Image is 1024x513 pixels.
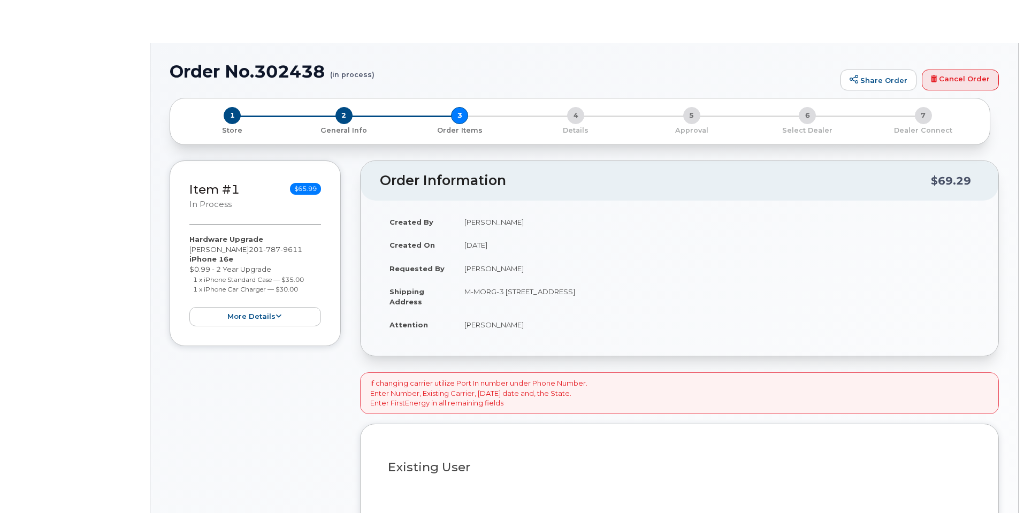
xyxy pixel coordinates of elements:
button: more details [189,307,321,327]
div: [PERSON_NAME] $0.99 - 2 Year Upgrade [189,234,321,326]
span: 201 [249,245,302,254]
p: If changing carrier utilize Port In number under Phone Number. Enter Number, Existing Carrier, [D... [370,378,587,408]
small: 1 x iPhone Car Charger — $30.00 [193,285,298,293]
strong: Shipping Address [389,287,424,306]
td: [PERSON_NAME] [455,257,979,280]
a: Cancel Order [922,70,999,91]
h2: Order Information [380,173,931,188]
h1: Order No.302438 [170,62,835,81]
span: 1 [224,107,241,124]
strong: Created By [389,218,433,226]
strong: Attention [389,320,428,329]
td: [PERSON_NAME] [455,313,979,336]
td: [DATE] [455,233,979,257]
div: $69.29 [931,171,971,191]
strong: iPhone 16e [189,255,233,263]
a: 1 Store [179,124,286,135]
a: 2 General Info [286,124,402,135]
small: 1 x iPhone Standard Case — $35.00 [193,275,304,284]
strong: Created On [389,241,435,249]
td: M-MORG-3 [STREET_ADDRESS] [455,280,979,313]
a: Share Order [840,70,916,91]
td: [PERSON_NAME] [455,210,979,234]
strong: Requested By [389,264,445,273]
span: $65.99 [290,183,321,195]
h3: Existing User [388,461,971,474]
span: 2 [335,107,353,124]
span: 787 [263,245,280,254]
span: 9611 [280,245,302,254]
strong: Hardware Upgrade [189,235,263,243]
small: in process [189,200,232,209]
p: Store [183,126,282,135]
a: Item #1 [189,182,240,197]
p: General Info [291,126,398,135]
small: (in process) [330,62,375,79]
